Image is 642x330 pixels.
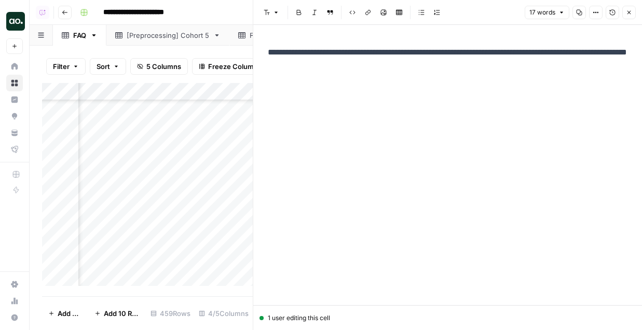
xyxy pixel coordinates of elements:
[529,8,555,17] span: 17 words
[130,58,188,75] button: 5 Columns
[42,305,88,322] button: Add Row
[73,30,86,40] div: FAQ
[146,61,181,72] span: 5 Columns
[6,75,23,91] a: Browse
[6,309,23,326] button: Help + Support
[6,141,23,158] a: Flightpath
[127,30,209,40] div: [Preprocessing] Cohort 5
[106,25,229,46] a: [Preprocessing] Cohort 5
[195,305,253,322] div: 4/5 Columns
[525,6,569,19] button: 17 words
[88,305,146,322] button: Add 10 Rows
[208,61,262,72] span: Freeze Columns
[6,276,23,293] a: Settings
[97,61,110,72] span: Sort
[229,25,319,46] a: FAQs Removed
[259,313,636,323] div: 1 user editing this cell
[6,12,25,31] img: AirOps Builders Logo
[58,308,82,319] span: Add Row
[53,61,70,72] span: Filter
[6,125,23,141] a: Your Data
[53,25,106,46] a: FAQ
[6,108,23,125] a: Opportunities
[46,58,86,75] button: Filter
[192,58,268,75] button: Freeze Columns
[6,8,23,34] button: Workspace: AirOps Builders
[6,58,23,75] a: Home
[6,91,23,108] a: Insights
[146,305,195,322] div: 459 Rows
[6,293,23,309] a: Usage
[104,308,140,319] span: Add 10 Rows
[90,58,126,75] button: Sort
